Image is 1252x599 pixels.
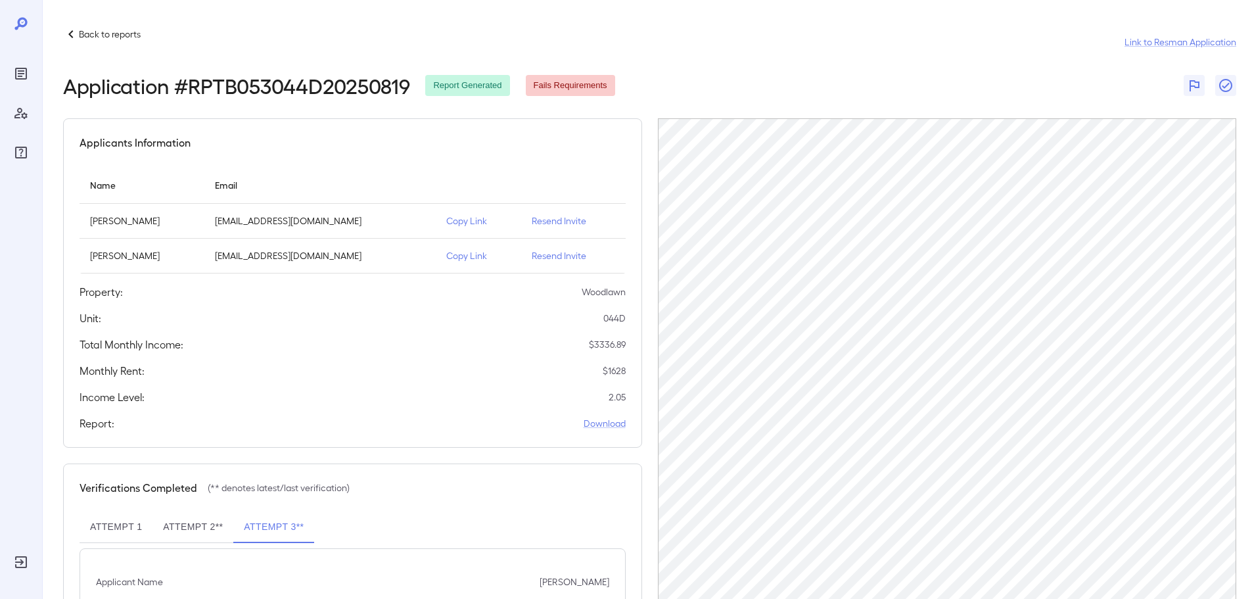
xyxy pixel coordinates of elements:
h5: Applicants Information [80,135,191,151]
p: [EMAIL_ADDRESS][DOMAIN_NAME] [215,249,425,262]
h5: Unit: [80,310,101,326]
h5: Property: [80,284,123,300]
h5: Monthly Rent: [80,363,145,379]
h5: Report: [80,416,114,431]
p: Copy Link [446,214,511,228]
p: $ 3336.89 [589,338,626,351]
h5: Total Monthly Income: [80,337,183,352]
p: Back to reports [79,28,141,41]
a: Link to Resman Application [1124,36,1236,49]
button: Attempt 2** [152,512,233,543]
div: Reports [11,63,32,84]
h2: Application # RPTB053044D20250819 [63,74,409,97]
p: [PERSON_NAME] [540,575,609,588]
h5: Income Level: [80,389,145,405]
p: Resend Invite [532,214,615,228]
p: (** denotes latest/last verification) [208,481,350,494]
p: [PERSON_NAME] [90,249,194,262]
p: 2.05 [609,391,626,404]
div: FAQ [11,142,32,163]
th: Email [204,166,436,204]
th: Name [80,166,204,204]
p: [EMAIL_ADDRESS][DOMAIN_NAME] [215,214,425,228]
a: Download [584,417,626,430]
span: Fails Requirements [526,80,615,92]
button: Attempt 1 [80,512,152,543]
p: Applicant Name [96,575,163,588]
table: simple table [80,166,626,274]
p: [PERSON_NAME] [90,214,194,228]
h5: Verifications Completed [80,480,197,496]
div: Manage Users [11,103,32,124]
button: Flag Report [1184,75,1205,96]
span: Report Generated [425,80,509,92]
p: Copy Link [446,249,511,262]
p: Resend Invite [532,249,615,262]
p: 044D [603,312,626,325]
button: Close Report [1215,75,1236,96]
div: Log Out [11,552,32,573]
p: Woodlawn [582,285,626,299]
p: $ 1628 [603,364,626,377]
button: Attempt 3** [233,512,314,543]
